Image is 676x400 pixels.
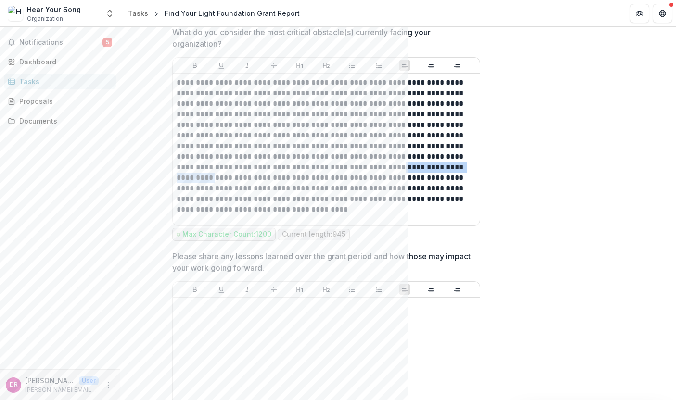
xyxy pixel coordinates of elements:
button: Italicize [242,60,253,71]
button: Heading 1 [294,60,306,71]
div: Tasks [128,8,148,18]
button: Bold [189,60,201,71]
a: Proposals [4,93,116,109]
button: Get Help [653,4,672,23]
button: Notifications5 [4,35,116,50]
img: Hear Your Song [8,6,23,21]
div: Find Your Light Foundation Grant Report [165,8,300,18]
button: Bold [189,284,201,295]
button: Align Center [425,284,437,295]
a: Dashboard [4,54,116,70]
button: Ordered List [373,284,384,295]
button: Bullet List [346,284,358,295]
p: Current length: 945 [282,230,345,238]
div: Tasks [19,76,108,87]
button: Heading 2 [320,60,332,71]
button: Align Left [399,60,410,71]
p: What do you consider the most critical obstacle(s) currently facing your organization? [172,26,474,50]
button: Italicize [242,284,253,295]
p: [PERSON_NAME] [25,375,75,386]
div: Dashboard [19,57,108,67]
button: Heading 1 [294,284,306,295]
a: Documents [4,113,116,129]
p: Max Character Count: 1200 [182,230,271,238]
button: Heading 2 [320,284,332,295]
span: Notifications [19,38,102,47]
button: Strike [268,284,280,295]
p: Please share any lessons learned over the grant period and how those may impact your work going f... [172,250,474,274]
div: Dan Rubins [10,382,18,388]
button: Strike [268,60,280,71]
div: Hear Your Song [27,4,81,14]
button: Align Left [399,284,410,295]
button: Open entity switcher [103,4,116,23]
button: Align Right [451,284,463,295]
button: Align Right [451,60,463,71]
span: 5 [102,37,112,47]
button: Underline [216,60,227,71]
span: Organization [27,14,63,23]
div: Proposals [19,96,108,106]
button: Ordered List [373,60,384,71]
a: Tasks [4,74,116,89]
a: Tasks [124,6,152,20]
div: Documents [19,116,108,126]
button: Partners [630,4,649,23]
p: User [79,376,99,385]
button: Align Center [425,60,437,71]
button: More [102,379,114,391]
nav: breadcrumb [124,6,304,20]
button: Bullet List [346,60,358,71]
button: Underline [216,284,227,295]
p: [PERSON_NAME][EMAIL_ADDRESS][DOMAIN_NAME] [25,386,99,394]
